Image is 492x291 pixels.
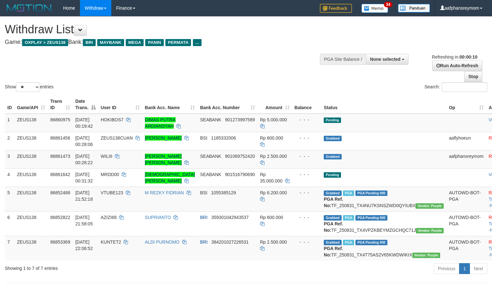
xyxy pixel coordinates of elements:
[97,39,124,46] span: MAYBANK
[434,263,459,274] a: Previous
[101,215,117,220] span: AZIZI68
[14,114,48,132] td: ZEUS138
[5,95,14,114] th: ID
[324,117,341,123] span: Pending
[145,239,179,245] a: ALDI PURNOMO
[361,4,388,13] img: Button%20Memo.svg
[14,187,48,211] td: ZEUS138
[165,39,191,46] span: PERMATA
[260,154,287,159] span: Rp 2.500.000
[446,236,486,261] td: AUTOWD-BOT-PGA
[324,190,342,196] span: Grabbed
[200,135,207,141] span: BSI
[50,190,70,195] span: 86852488
[470,263,487,274] a: Next
[142,95,198,114] th: Bank Acc. Name: activate to sort column ascending
[50,135,70,141] span: 86861456
[98,95,142,114] th: User ID: activate to sort column ascending
[16,82,40,92] select: Showentries
[320,54,366,65] div: PGA Site Balance /
[459,54,477,60] strong: 00:00:10
[260,172,282,183] span: Rp 35.000.000
[324,215,342,221] span: Grabbed
[50,239,70,245] span: 86853369
[355,215,387,221] span: PGA Pending
[295,117,319,123] div: - - -
[101,117,124,122] span: HOKIBOS7
[446,150,486,168] td: aafphansreymom
[416,203,443,209] span: Vendor URL: https://trx4.1velocity.biz
[432,60,482,71] a: Run Auto-Refresh
[145,135,182,141] a: [PERSON_NAME]
[75,215,93,226] span: [DATE] 21:58:05
[50,117,70,122] span: 86860975
[446,132,486,150] td: aaflyhoeun
[5,39,321,45] h4: Game: Bank:
[50,154,70,159] span: 86861473
[145,39,163,46] span: PANIN
[225,117,255,122] span: Copy 901273997589 to clipboard
[193,39,202,46] span: ...
[5,132,14,150] td: 2
[200,190,207,195] span: BSI
[73,95,98,114] th: Date Trans.: activate to sort column descending
[48,95,73,114] th: Trans ID: activate to sort column ascending
[75,190,93,202] span: [DATE] 21:52:18
[145,172,195,183] a: [DEMOGRAPHIC_DATA][PERSON_NAME]
[75,239,93,251] span: [DATE] 22:06:52
[75,117,93,129] span: [DATE] 00:19:42
[101,239,121,245] span: KUNTET2
[5,236,14,261] td: 7
[5,263,200,271] div: Showing 1 to 7 of 7 entries
[145,154,182,165] a: [PERSON_NAME] [PERSON_NAME]
[366,54,409,65] button: None selected
[343,215,354,221] span: Marked by aaftrukkakada
[324,246,343,257] b: PGA Ref. No:
[75,154,93,165] span: [DATE] 00:28:22
[126,39,144,46] span: MEGA
[295,239,319,245] div: - - -
[101,172,119,177] span: MRDD00
[464,71,482,82] a: Stop
[14,211,48,236] td: ZEUS138
[295,190,319,196] div: - - -
[370,57,401,62] span: None selected
[260,190,287,195] span: Rp 6.200.000
[145,117,176,129] a: DIMAS PUTRA ARDIANSYAH
[324,136,342,141] span: Grabbed
[50,172,70,177] span: 86861642
[324,197,343,208] b: PGA Ref. No:
[295,214,319,221] div: - - -
[343,190,354,196] span: Marked by aafsolysreylen
[101,154,113,159] span: WILIII
[295,171,319,178] div: - - -
[5,3,53,13] img: MOTION_logo.png
[211,190,236,195] span: Copy 1055385129 to clipboard
[14,236,48,261] td: ZEUS138
[14,168,48,187] td: ZEUS138
[459,263,470,274] a: 1
[211,215,249,220] span: Copy 359301042943537 to clipboard
[324,240,342,245] span: Grabbed
[260,239,287,245] span: Rp 2.500.000
[355,240,387,245] span: PGA Pending
[5,114,14,132] td: 1
[321,187,446,211] td: TF_250831_TX4NU7KSNSZWD0QYIUBX
[355,190,387,196] span: PGA Pending
[5,211,14,236] td: 6
[5,23,321,36] h1: Withdraw List
[22,39,68,46] span: OXPLAY > ZEUS138
[145,215,171,220] a: SUPRIANTO
[200,117,221,122] span: SEABANK
[101,135,133,141] span: ZEUS138CUAN
[200,239,207,245] span: BRI
[5,82,53,92] label: Show entries
[425,82,487,92] label: Search:
[14,95,48,114] th: Game/API: activate to sort column ascending
[412,253,440,258] span: Vendor URL: https://trx4.1velocity.biz
[75,135,93,147] span: [DATE] 00:28:06
[197,95,257,114] th: Bank Acc. Number: activate to sort column ascending
[101,190,123,195] span: VTUBE123
[432,54,477,60] span: Refreshing in:
[260,117,287,122] span: Rp 5.000.000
